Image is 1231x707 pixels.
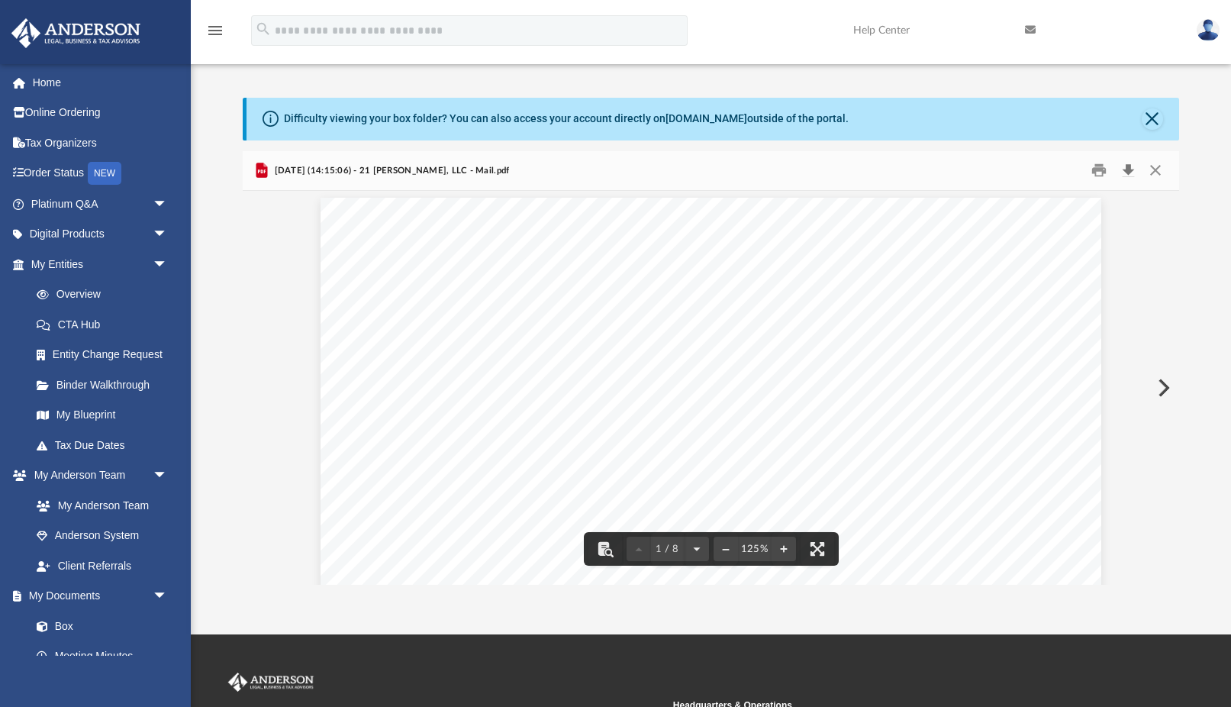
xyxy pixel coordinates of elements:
[11,249,191,279] a: My Entitiesarrow_drop_down
[206,29,224,40] a: menu
[11,158,191,189] a: Order StatusNEW
[153,249,183,280] span: arrow_drop_down
[21,309,191,340] a: CTA Hub
[271,164,509,178] span: [DATE] (14:15:06) - 21 [PERSON_NAME], LLC - Mail.pdf
[772,532,796,566] button: Zoom in
[7,18,145,48] img: Anderson Advisors Platinum Portal
[21,611,176,641] a: Box
[21,490,176,521] a: My Anderson Team
[243,151,1179,586] div: Preview
[11,128,191,158] a: Tax Organizers
[21,641,183,672] a: Meeting Minutes
[11,581,183,612] a: My Documentsarrow_drop_down
[651,544,685,554] span: 1 / 8
[225,673,317,692] img: Anderson Advisors Platinum Portal
[1114,159,1142,182] button: Download
[1084,159,1114,182] button: Print
[243,191,1179,585] div: File preview
[284,111,849,127] div: Difficulty viewing your box folder? You can also access your account directly on outside of the p...
[11,98,191,128] a: Online Ordering
[21,279,191,310] a: Overview
[1146,366,1179,409] button: Next File
[153,581,183,612] span: arrow_drop_down
[21,550,183,581] a: Client Referrals
[11,219,191,250] a: Digital Productsarrow_drop_down
[21,340,191,370] a: Entity Change Request
[1197,19,1220,41] img: User Pic
[153,189,183,220] span: arrow_drop_down
[21,430,191,460] a: Tax Due Dates
[11,67,191,98] a: Home
[255,21,272,37] i: search
[801,532,834,566] button: Enter fullscreen
[11,460,183,491] a: My Anderson Teamarrow_drop_down
[206,21,224,40] i: menu
[685,532,709,566] button: Next page
[651,532,685,566] button: 1 / 8
[21,521,183,551] a: Anderson System
[21,370,191,400] a: Binder Walkthrough
[588,532,622,566] button: Toggle findbar
[738,544,772,554] div: Current zoom level
[714,532,738,566] button: Zoom out
[1141,159,1168,182] button: Close
[153,460,183,492] span: arrow_drop_down
[153,219,183,250] span: arrow_drop_down
[243,191,1179,585] div: Document Viewer
[11,189,191,219] a: Platinum Q&Aarrow_drop_down
[1142,108,1163,130] button: Close
[88,162,121,185] div: NEW
[665,112,747,124] a: [DOMAIN_NAME]
[21,400,183,431] a: My Blueprint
